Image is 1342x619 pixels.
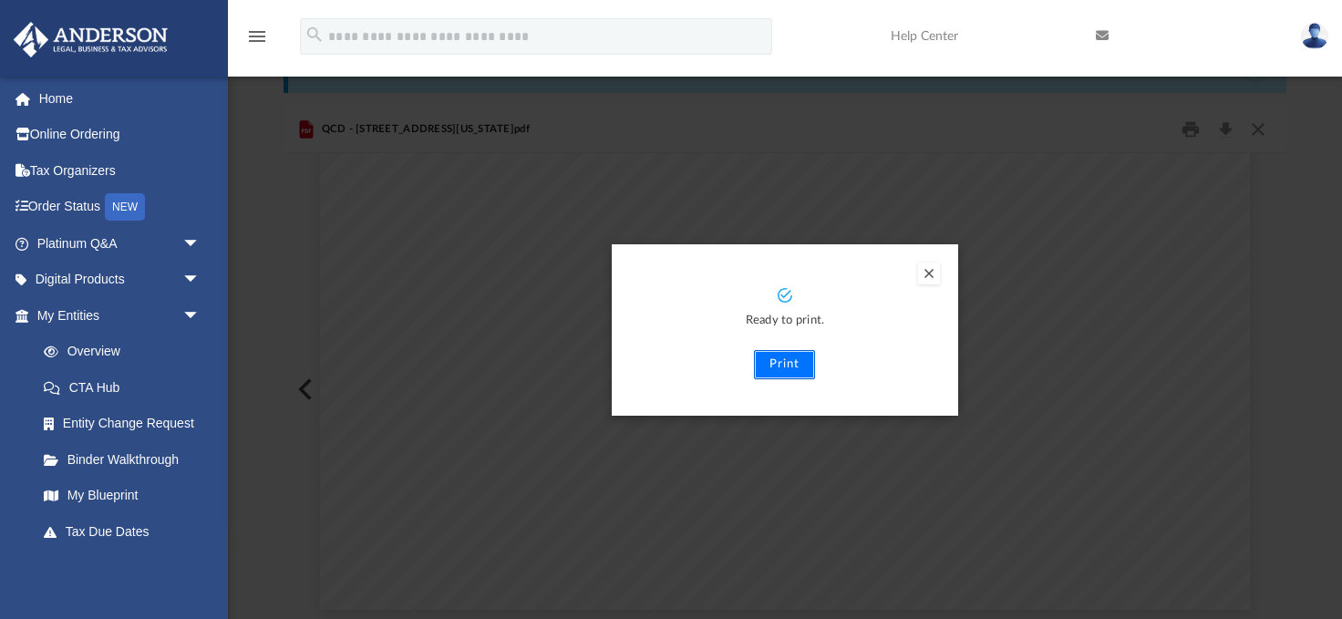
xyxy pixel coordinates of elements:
p: Ready to print. [630,311,940,332]
i: search [305,25,325,45]
img: User Pic [1301,23,1328,49]
a: Online Ordering [13,117,228,153]
a: Home [13,80,228,117]
img: Anderson Advisors Platinum Portal [8,22,173,57]
i: menu [246,26,268,47]
a: menu [246,35,268,47]
a: Entity Change Request [26,406,228,442]
a: Tax Due Dates [26,513,228,550]
a: Digital Productsarrow_drop_down [13,262,228,298]
a: My [PERSON_NAME] Teamarrow_drop_down [13,550,219,608]
span: arrow_drop_down [182,225,219,263]
a: Overview [26,334,228,370]
a: My Blueprint [26,478,219,514]
a: Tax Organizers [13,152,228,189]
a: My Entitiesarrow_drop_down [13,297,228,334]
a: CTA Hub [26,369,228,406]
span: arrow_drop_down [182,262,219,299]
span: arrow_drop_down [182,297,219,335]
a: Platinum Q&Aarrow_drop_down [13,225,228,262]
span: arrow_drop_down [182,550,219,587]
button: Print [754,350,815,379]
div: NEW [105,193,145,221]
a: Binder Walkthrough [26,441,228,478]
a: Order StatusNEW [13,189,228,226]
